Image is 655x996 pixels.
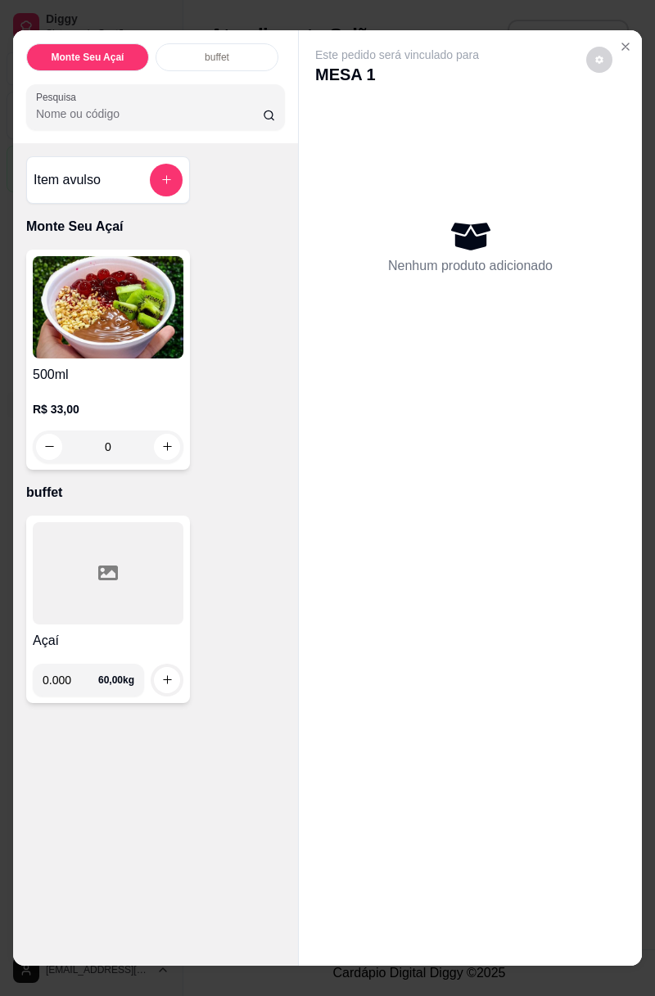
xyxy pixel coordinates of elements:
[34,170,101,190] h4: Item avulso
[205,51,229,64] p: buffet
[33,631,183,651] h4: Açaí
[43,664,98,696] input: 0.00
[33,256,183,358] img: product-image
[26,217,285,237] p: Monte Seu Açaí
[26,483,285,503] p: buffet
[154,667,180,693] button: increase-product-quantity
[33,365,183,385] h4: 500ml
[315,63,479,86] p: MESA 1
[586,47,612,73] button: decrease-product-quantity
[52,51,124,64] p: Monte Seu Açaí
[612,34,639,60] button: Close
[150,164,183,196] button: add-separate-item
[36,90,82,104] label: Pesquisa
[36,106,263,122] input: Pesquisa
[33,401,183,417] p: R$ 33,00
[388,256,553,276] p: Nenhum produto adicionado
[315,47,479,63] p: Este pedido será vinculado para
